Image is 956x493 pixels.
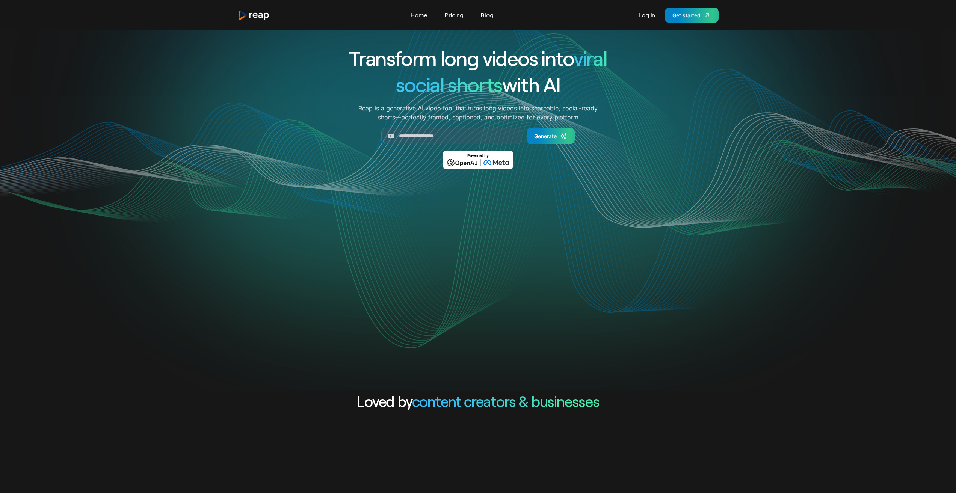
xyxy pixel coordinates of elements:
a: home [238,10,270,20]
video: Your browser does not support the video tag. [327,180,629,331]
img: reap logo [238,10,270,20]
div: Get started [672,11,701,19]
div: Generate [534,132,557,140]
a: Log in [635,9,659,21]
a: Pricing [441,9,467,21]
span: social shorts [396,72,502,96]
h1: with AI [322,71,634,98]
a: Get started [665,8,719,23]
img: Powered by OpenAI & Meta [443,151,513,169]
h1: Transform long videos into [322,45,634,71]
a: Home [407,9,431,21]
p: Reap is a generative AI video tool that turns long videos into shareable, social-ready shorts—per... [358,104,598,122]
a: Generate [527,128,575,144]
span: viral [574,46,607,70]
form: Generate Form [322,128,634,144]
span: content creators & businesses [412,392,600,410]
a: Blog [477,9,497,21]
